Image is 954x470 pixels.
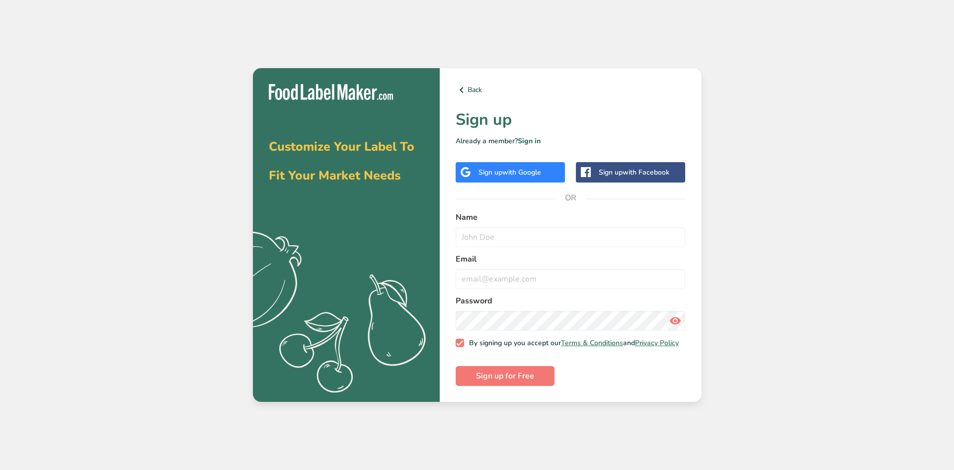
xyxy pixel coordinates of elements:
[518,136,541,146] a: Sign in
[269,138,414,184] span: Customize Your Label To Fit Your Market Needs
[599,167,669,178] div: Sign up
[456,366,555,386] button: Sign up for Free
[456,136,686,146] p: Already a member?
[456,295,686,307] label: Password
[561,338,623,348] a: Terms & Conditions
[456,269,686,289] input: email@example.com
[476,370,534,382] span: Sign up for Free
[269,84,393,100] img: Food Label Maker
[556,183,585,213] span: OR
[456,108,686,132] h1: Sign up
[502,168,541,177] span: with Google
[456,211,686,223] label: Name
[464,339,679,348] span: By signing up you accept our and
[478,167,541,178] div: Sign up
[456,253,686,265] label: Email
[635,338,679,348] a: Privacy Policy
[623,168,669,177] span: with Facebook
[456,227,686,247] input: John Doe
[456,84,686,96] a: Back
